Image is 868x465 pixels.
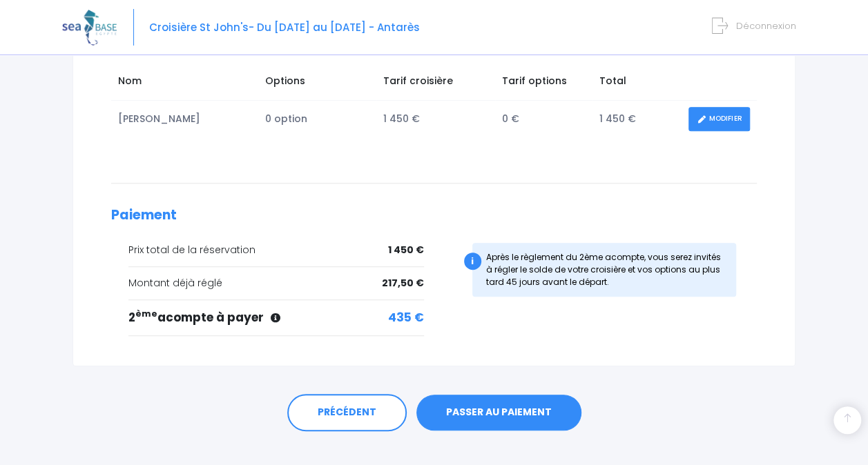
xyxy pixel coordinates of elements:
td: 1 450 € [376,100,495,138]
sup: ème [135,308,157,319]
td: 1 450 € [592,100,682,138]
div: Après le règlement du 2ème acompte, vous serez invités à régler le solde de votre croisière et vo... [472,243,737,297]
td: 0 € [495,100,592,138]
a: PASSER AU PAIEMENT [416,395,581,431]
div: Prix total de la réservation [128,243,424,257]
td: [PERSON_NAME] [111,100,258,138]
span: 435 € [388,309,424,327]
span: 1 450 € [388,243,424,257]
span: Croisière St John's- Du [DATE] au [DATE] - Antarès [149,20,420,34]
a: PRÉCÉDENT [287,394,407,431]
span: 0 option [265,112,307,126]
h2: Paiement [111,208,757,224]
span: Déconnexion [736,19,796,32]
td: Options [258,67,376,100]
td: Total [592,67,682,100]
a: MODIFIER [688,107,750,131]
div: Montant déjà réglé [128,276,424,290]
td: Tarif options [495,67,592,100]
span: 217,50 € [382,276,424,290]
td: Nom [111,67,258,100]
td: Tarif croisière [376,67,495,100]
div: 2 acompte à payer [128,309,424,327]
div: i [464,253,481,270]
